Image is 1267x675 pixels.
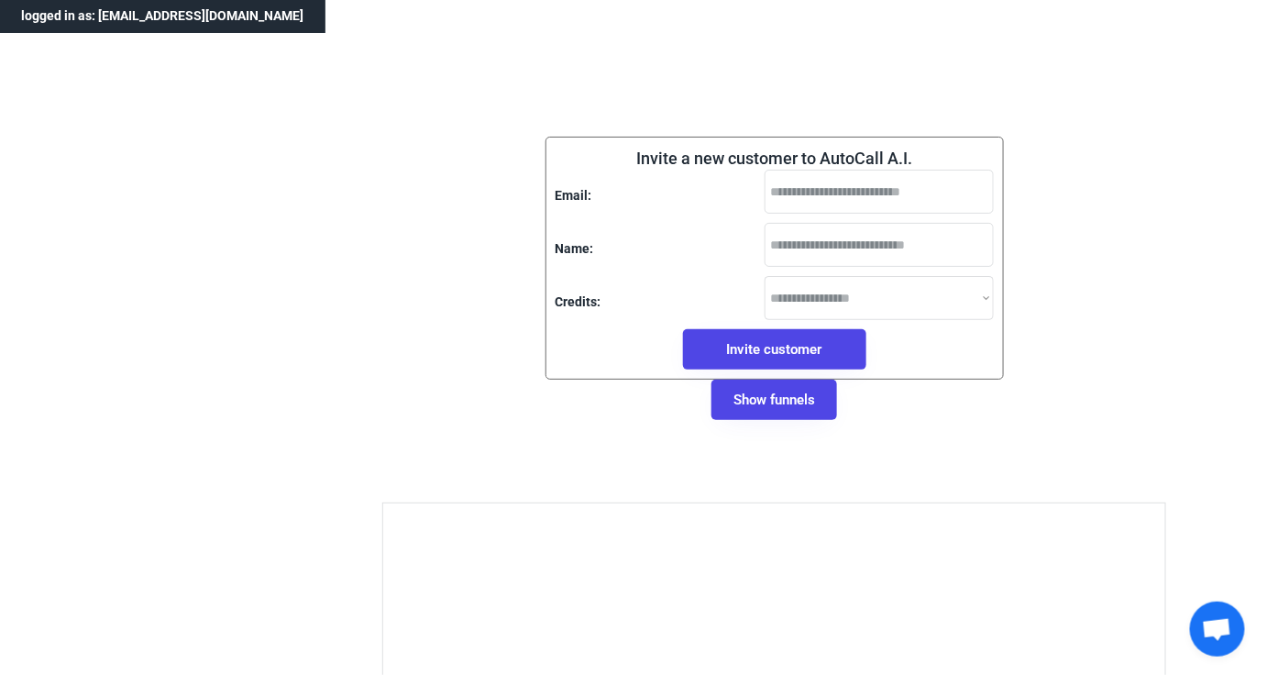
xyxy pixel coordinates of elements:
a: Open chat [1190,602,1245,657]
div: Invite a new customer to AutoCall A.I. [636,147,912,170]
div: Email: [556,187,592,205]
div: Credits: [556,293,601,312]
div: Name: [556,240,594,259]
button: Show funnels [711,380,837,420]
button: Invite customer [683,329,866,370]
